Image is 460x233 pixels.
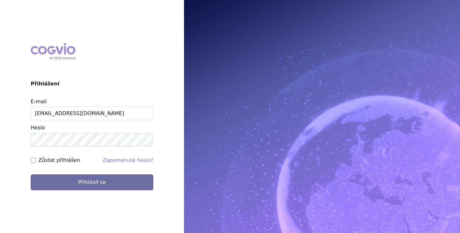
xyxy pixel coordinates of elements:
button: Přihlásit se [31,174,153,190]
h2: Přihlášení [31,80,153,88]
div: COGVIO [31,43,75,60]
label: E-mail [31,98,47,105]
a: Zapomenuté heslo? [103,157,153,163]
label: Heslo [31,125,45,131]
label: Zůstat přihlášen [38,157,80,164]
